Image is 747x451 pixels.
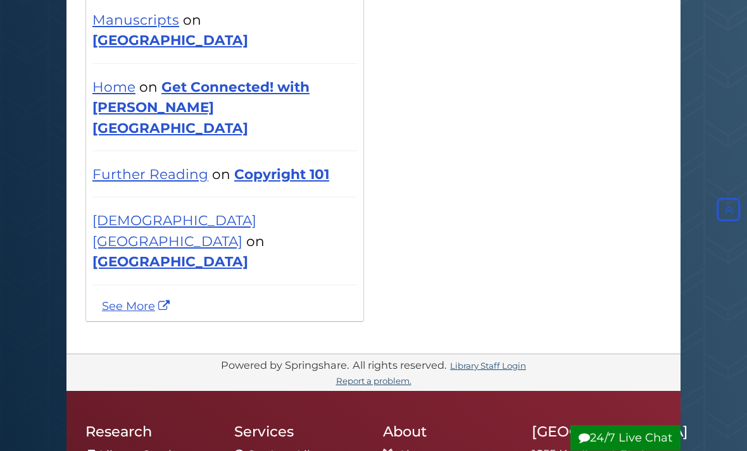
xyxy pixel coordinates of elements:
a: Manuscripts [92,12,179,28]
a: Library Staff Login [450,361,526,371]
button: 24/7 Live Chat [570,425,681,451]
a: [GEOGRAPHIC_DATA] [92,254,248,270]
h2: Research [85,423,215,441]
a: [DEMOGRAPHIC_DATA][GEOGRAPHIC_DATA] [92,213,256,249]
a: Report a problem. [336,376,411,386]
div: Powered by Springshare. [219,359,351,372]
a: Get Connected! with [PERSON_NAME][GEOGRAPHIC_DATA] [92,79,310,137]
a: [GEOGRAPHIC_DATA] [92,32,248,49]
a: Copyright 101 [234,166,329,183]
a: Home [92,79,135,96]
span: on [246,233,265,250]
h2: [GEOGRAPHIC_DATA] [532,423,662,441]
span: on [139,79,158,96]
a: Further Reading [92,166,208,183]
a: Back to Top [713,202,744,216]
div: All rights reserved. [351,359,448,372]
span: on [212,166,230,183]
h2: Services [234,423,364,441]
h2: About [383,423,513,441]
span: on [183,12,201,28]
a: See more results [102,300,173,314]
